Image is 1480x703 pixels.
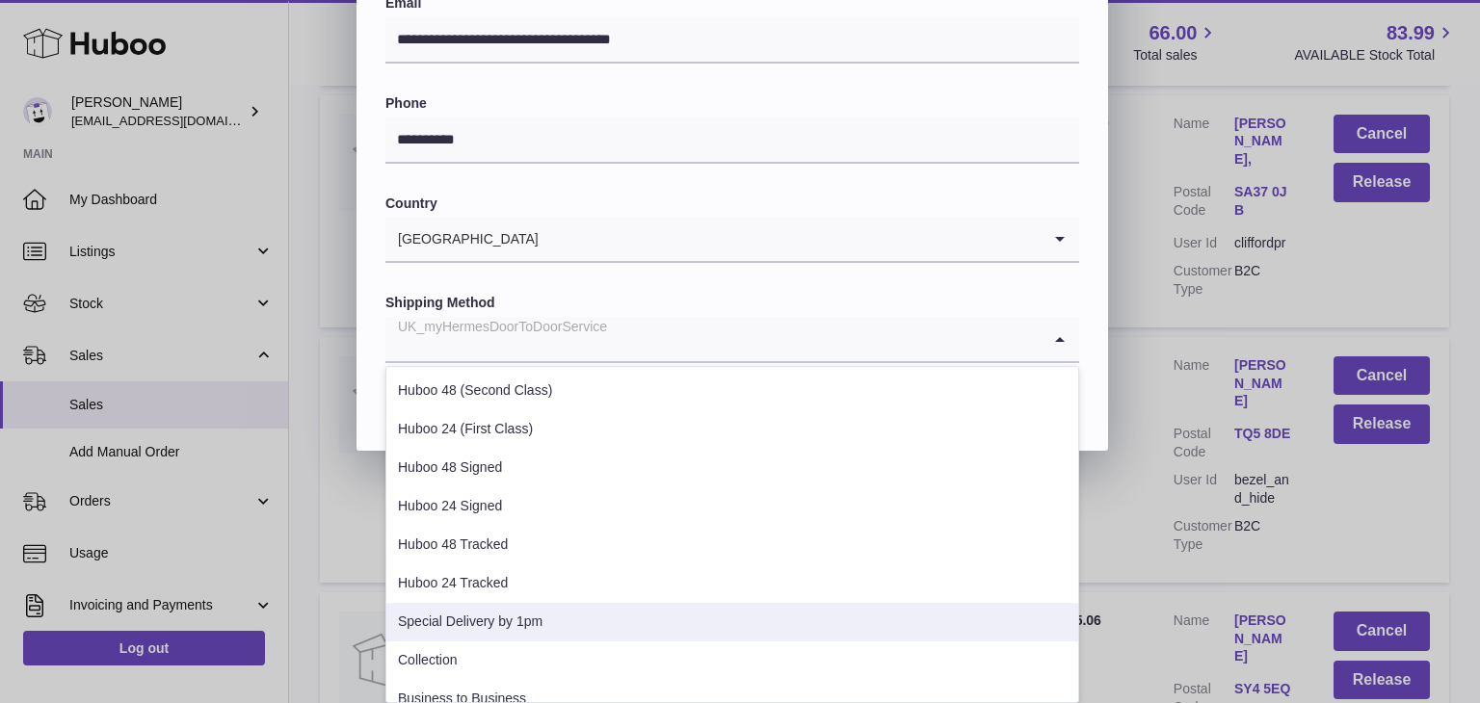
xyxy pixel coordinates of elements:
li: Huboo 24 Tracked [386,564,1078,603]
li: Special Delivery by 1pm [386,603,1078,641]
li: Collection [386,641,1078,680]
label: Phone [385,94,1079,113]
li: Huboo 48 Tracked [386,526,1078,564]
label: Shipping Method [385,294,1079,312]
li: Huboo 24 (First Class) [386,410,1078,449]
input: Search for option [540,217,1041,261]
input: Search for option [385,317,1041,361]
div: Search for option [385,317,1079,363]
li: Huboo 48 Signed [386,449,1078,487]
label: Country [385,195,1079,213]
span: [GEOGRAPHIC_DATA] [385,217,540,261]
div: Search for option [385,217,1079,263]
li: Huboo 48 (Second Class) [386,372,1078,410]
li: Huboo 24 Signed [386,487,1078,526]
